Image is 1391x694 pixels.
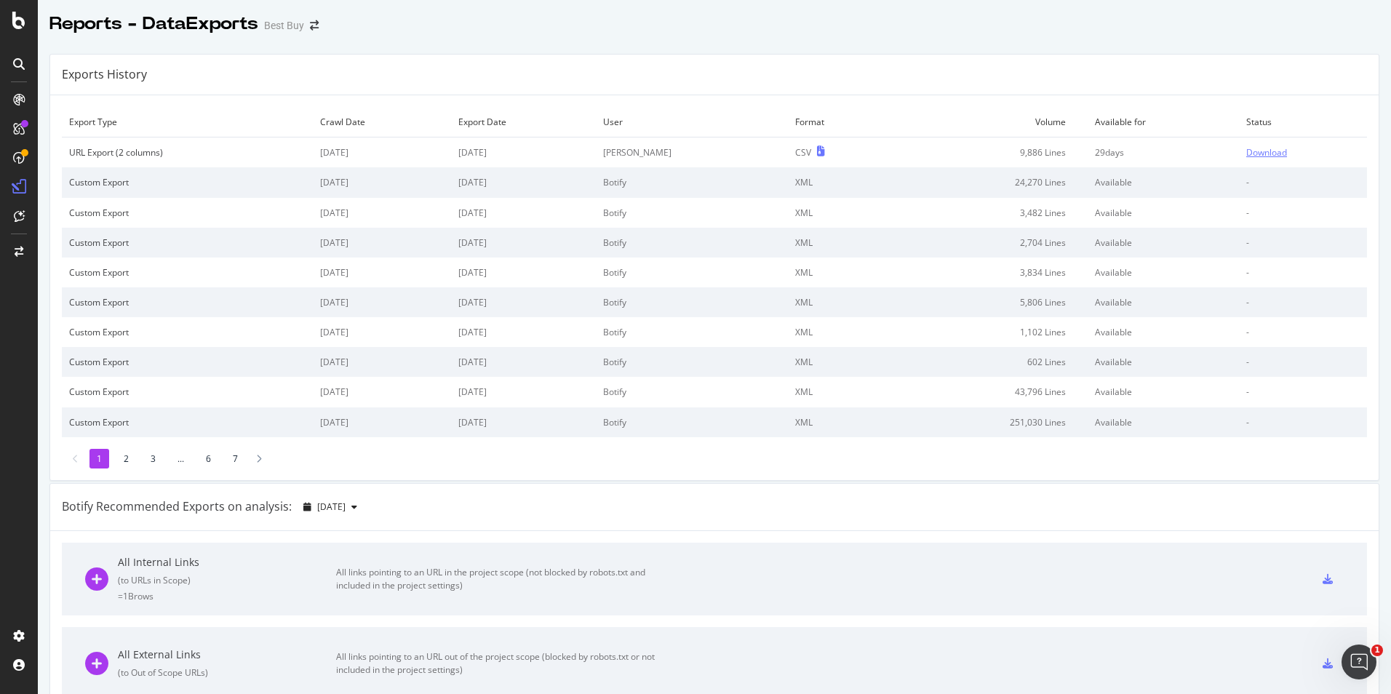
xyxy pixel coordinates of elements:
[69,207,306,219] div: Custom Export
[336,650,663,677] div: All links pointing to an URL out of the project scope (blocked by robots.txt or not included in t...
[69,146,306,159] div: URL Export (2 columns)
[89,449,109,468] li: 1
[451,287,596,317] td: [DATE]
[1239,167,1367,197] td: -
[1095,326,1232,338] div: Available
[313,407,451,437] td: [DATE]
[313,347,451,377] td: [DATE]
[596,407,788,437] td: Botify
[1095,176,1232,188] div: Available
[890,198,1088,228] td: 3,482 Lines
[118,574,336,586] div: ( to URLs in Scope )
[1239,198,1367,228] td: -
[788,167,890,197] td: XML
[596,287,788,317] td: Botify
[1342,645,1376,679] iframe: Intercom live chat
[336,566,663,592] div: All links pointing to an URL in the project scope (not blocked by robots.txt and included in the ...
[1323,658,1333,669] div: csv-export
[62,498,292,515] div: Botify Recommended Exports on analysis:
[313,167,451,197] td: [DATE]
[1246,146,1287,159] div: Download
[1246,146,1360,159] a: Download
[313,317,451,347] td: [DATE]
[596,198,788,228] td: Botify
[788,287,890,317] td: XML
[1095,266,1232,279] div: Available
[69,296,306,308] div: Custom Export
[451,258,596,287] td: [DATE]
[69,326,306,338] div: Custom Export
[451,137,596,168] td: [DATE]
[62,107,313,137] td: Export Type
[143,449,163,468] li: 3
[1095,296,1232,308] div: Available
[313,198,451,228] td: [DATE]
[226,449,245,468] li: 7
[890,407,1088,437] td: 251,030 Lines
[310,20,319,31] div: arrow-right-arrow-left
[788,228,890,258] td: XML
[1239,287,1367,317] td: -
[596,137,788,168] td: [PERSON_NAME]
[49,12,258,36] div: Reports - DataExports
[1095,356,1232,368] div: Available
[1239,228,1367,258] td: -
[118,590,336,602] div: = 1B rows
[788,317,890,347] td: XML
[596,258,788,287] td: Botify
[118,666,336,679] div: ( to Out of Scope URLs )
[69,176,306,188] div: Custom Export
[313,287,451,317] td: [DATE]
[1239,377,1367,407] td: -
[890,228,1088,258] td: 2,704 Lines
[788,347,890,377] td: XML
[1239,107,1367,137] td: Status
[788,198,890,228] td: XML
[596,347,788,377] td: Botify
[788,258,890,287] td: XML
[890,137,1088,168] td: 9,886 Lines
[1371,645,1383,656] span: 1
[264,18,304,33] div: Best Buy
[788,107,890,137] td: Format
[596,228,788,258] td: Botify
[1095,236,1232,249] div: Available
[451,228,596,258] td: [DATE]
[451,347,596,377] td: [DATE]
[1095,416,1232,428] div: Available
[788,407,890,437] td: XML
[451,407,596,437] td: [DATE]
[890,377,1088,407] td: 43,796 Lines
[1239,317,1367,347] td: -
[170,449,191,468] li: ...
[69,386,306,398] div: Custom Export
[1239,407,1367,437] td: -
[788,377,890,407] td: XML
[596,377,788,407] td: Botify
[890,258,1088,287] td: 3,834 Lines
[451,167,596,197] td: [DATE]
[298,495,363,519] button: [DATE]
[596,107,788,137] td: User
[451,198,596,228] td: [DATE]
[890,317,1088,347] td: 1,102 Lines
[313,377,451,407] td: [DATE]
[596,167,788,197] td: Botify
[62,66,147,83] div: Exports History
[451,317,596,347] td: [DATE]
[1095,386,1232,398] div: Available
[451,377,596,407] td: [DATE]
[313,107,451,137] td: Crawl Date
[69,356,306,368] div: Custom Export
[890,287,1088,317] td: 5,806 Lines
[116,449,136,468] li: 2
[1088,107,1239,137] td: Available for
[118,555,336,570] div: All Internal Links
[890,107,1088,137] td: Volume
[69,236,306,249] div: Custom Export
[795,146,811,159] div: CSV
[890,347,1088,377] td: 602 Lines
[1239,347,1367,377] td: -
[317,500,346,513] span: 2025 Sep. 23rd
[199,449,218,468] li: 6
